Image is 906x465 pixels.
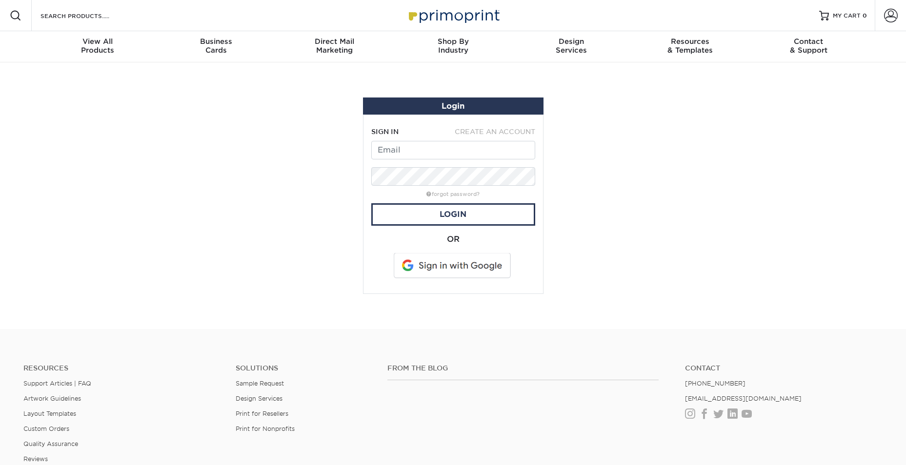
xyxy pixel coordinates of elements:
[40,10,135,21] input: SEARCH PRODUCTS.....
[512,37,631,46] span: Design
[23,440,78,447] a: Quality Assurance
[749,37,868,55] div: & Support
[39,37,157,55] div: Products
[236,425,295,432] a: Print for Nonprofits
[275,37,394,46] span: Direct Mail
[39,31,157,62] a: View AllProducts
[685,380,745,387] a: [PHONE_NUMBER]
[685,364,883,372] a: Contact
[455,128,535,136] span: CREATE AN ACCOUNT
[863,12,867,19] span: 0
[685,395,802,402] a: [EMAIL_ADDRESS][DOMAIN_NAME]
[367,101,540,111] h1: Login
[833,12,861,20] span: MY CART
[275,37,394,55] div: Marketing
[631,37,749,55] div: & Templates
[371,233,535,245] div: OR
[749,31,868,62] a: Contact& Support
[23,455,48,463] a: Reviews
[426,191,480,197] a: forgot password?
[39,37,157,46] span: View All
[236,380,284,387] a: Sample Request
[275,31,394,62] a: Direct MailMarketing
[404,5,502,26] img: Primoprint
[157,37,275,46] span: Business
[23,380,91,387] a: Support Articles | FAQ
[371,141,535,159] input: Email
[23,395,81,402] a: Artwork Guidelines
[371,203,535,226] a: Login
[394,31,512,62] a: Shop ByIndustry
[394,37,512,46] span: Shop By
[157,37,275,55] div: Cards
[236,364,373,372] h4: Solutions
[631,31,749,62] a: Resources& Templates
[23,364,221,372] h4: Resources
[394,37,512,55] div: Industry
[157,31,275,62] a: BusinessCards
[512,31,631,62] a: DesignServices
[387,364,658,372] h4: From the Blog
[236,395,282,402] a: Design Services
[749,37,868,46] span: Contact
[236,410,288,417] a: Print for Resellers
[23,425,69,432] a: Custom Orders
[371,128,399,136] span: SIGN IN
[631,37,749,46] span: Resources
[23,410,76,417] a: Layout Templates
[512,37,631,55] div: Services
